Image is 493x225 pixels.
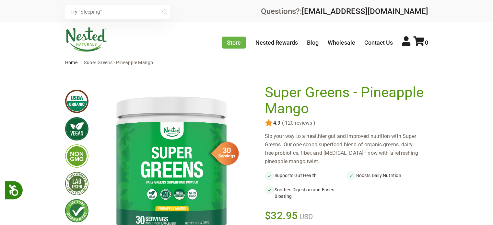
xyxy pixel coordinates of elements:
img: usdaorganic [65,90,88,113]
a: Contact Us [364,39,393,46]
a: Wholesale [328,39,355,46]
span: USD [298,213,313,221]
span: 0 [425,39,428,46]
a: Store [222,37,246,49]
a: 0 [413,39,428,46]
span: | [79,60,83,65]
img: Nested Naturals [65,27,107,52]
li: Soothes Digestion and Eases Bloating [265,185,346,201]
span: $32.95 [265,208,298,223]
input: Try "Sleeping" [65,5,170,19]
a: Home [65,60,78,65]
span: 4.9 [273,120,280,126]
img: sg-servings-30.png [206,140,239,167]
a: Nested Rewards [255,39,298,46]
span: Super Greens - Pineapple Mango [84,60,153,65]
img: gmofree [65,144,88,168]
a: Blog [307,39,319,46]
nav: breadcrumbs [65,56,428,69]
li: Supports Gut Health [265,171,346,180]
img: thirdpartytested [65,172,88,195]
a: [EMAIL_ADDRESS][DOMAIN_NAME] [302,7,428,16]
div: Sip your way to a healthier gut and improved nutrition with Super Greens. Our one-scoop superfood... [265,132,428,166]
span: ( 120 reviews ) [280,120,315,126]
img: vegan [65,117,88,141]
img: lifetimeguarantee [65,199,88,222]
div: Questions?: [261,7,428,15]
img: star.svg [265,119,273,127]
li: Boosts Daily Nutrition [346,171,428,180]
h1: Super Greens - Pineapple Mango [265,84,425,117]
